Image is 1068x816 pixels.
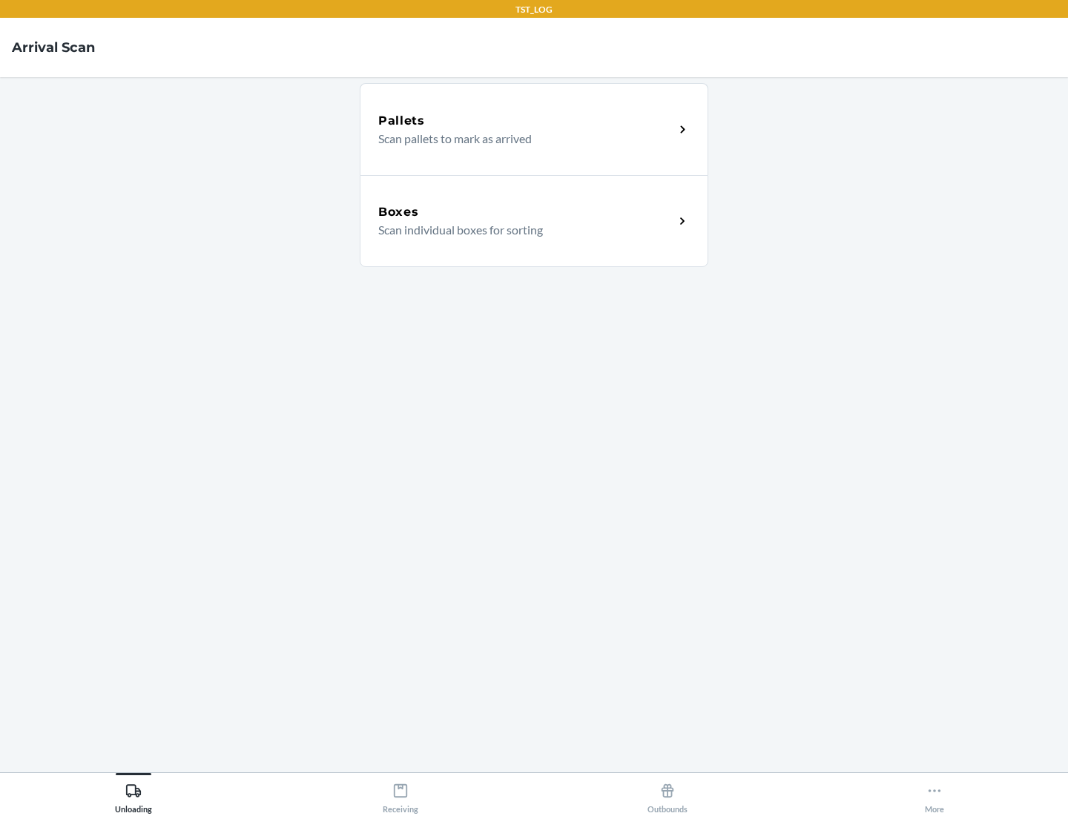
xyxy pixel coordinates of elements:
button: Outbounds [534,773,801,814]
div: More [925,777,944,814]
a: BoxesScan individual boxes for sorting [360,175,708,267]
p: Scan pallets to mark as arrived [378,130,662,148]
button: More [801,773,1068,814]
div: Unloading [115,777,152,814]
h5: Boxes [378,203,419,221]
p: Scan individual boxes for sorting [378,221,662,239]
div: Outbounds [647,777,688,814]
p: TST_LOG [515,3,553,16]
button: Receiving [267,773,534,814]
div: Receiving [383,777,418,814]
h4: Arrival Scan [12,38,95,57]
h5: Pallets [378,112,425,130]
a: PalletsScan pallets to mark as arrived [360,83,708,175]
